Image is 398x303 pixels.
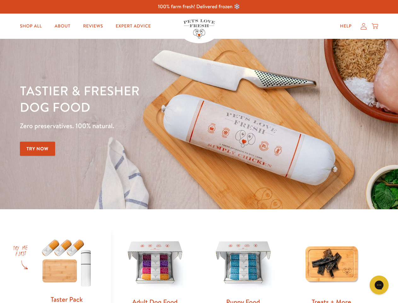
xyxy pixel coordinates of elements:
[111,20,156,33] a: Expert Advice
[20,82,259,115] h1: Tastier & fresher dog food
[20,142,55,156] a: Try Now
[15,20,47,33] a: Shop All
[366,273,392,297] iframe: Gorgias live chat messenger
[183,19,215,39] img: Pets Love Fresh
[49,20,75,33] a: About
[78,20,108,33] a: Reviews
[335,20,357,33] a: Help
[20,120,259,132] p: Zero preservatives. 100% natural.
